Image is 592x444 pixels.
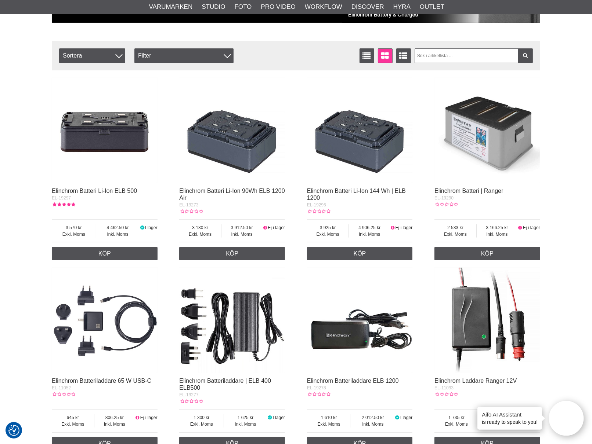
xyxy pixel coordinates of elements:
span: EL-19273 [179,202,198,208]
span: 3 912.50 [221,224,263,231]
span: Ej i lager [140,415,158,420]
span: I lager [273,415,285,420]
i: Ej i lager [262,225,268,230]
span: 1 300 [179,414,224,421]
span: 3 570 [52,224,96,231]
a: Elinchrom Laddare Ranger 12V [434,378,517,384]
span: 3 130 [179,224,221,231]
span: 2 012.50 [351,414,394,421]
span: EL-11052 [52,385,71,390]
i: I lager [139,225,145,230]
span: 2 533 [434,224,476,231]
a: Filtrera [518,48,533,63]
span: 3 925 [307,224,349,231]
a: Studio [202,2,225,12]
span: EL-19297 [52,195,71,201]
span: 4 906.25 [349,224,390,231]
i: I lager [394,415,400,420]
span: Ej i lager [396,225,413,230]
span: EL-19277 [179,392,198,397]
span: Exkl. Moms [434,231,476,238]
a: Foto [234,2,252,12]
i: I lager [267,415,273,420]
div: Kundbetyg: 0 [52,391,75,398]
a: Fönstervisning [378,48,393,63]
img: Elinchrom Batteri Li-Ion 144 Wh | ELB 1200 [307,78,413,183]
img: Elinchrom Batteriladdare ELB 1200 [307,268,413,373]
span: Ej i lager [523,225,540,230]
input: Sök i artikellista ... [415,48,533,63]
span: Exkl. Moms [434,421,479,428]
span: Exkl. Moms [179,231,221,238]
span: Inkl. Moms [349,231,390,238]
span: 806.25 [94,414,135,421]
a: Elinchrom Batteri Li-Ion 90Wh ELB 1200 Air [179,188,285,201]
i: Ej i lager [135,415,140,420]
div: Kundbetyg: 0 [307,208,331,215]
div: Kundbetyg: 0 [434,201,458,208]
i: Ej i lager [517,225,523,230]
a: Elinchrom Batteriladdare ELB 1200 [307,378,399,384]
div: Kundbetyg: 0 [307,391,331,398]
h4: Aifo AI Assistant [482,411,538,418]
a: Listvisning [360,48,374,63]
div: Kundbetyg: 0 [179,398,203,405]
a: Elinchrom Batteri Li-Ion 144 Wh | ELB 1200 [307,188,406,201]
a: Varumärken [149,2,193,12]
span: 1 610 [307,414,351,421]
img: Elinchrom Batteri | Ranger [434,78,540,183]
span: EL-19290 [434,195,454,201]
img: Elinchrom Batteriladdare 65 W USB-C [52,268,158,373]
span: 645 [52,414,94,421]
span: EL-19278 [307,385,326,390]
span: Exkl. Moms [307,231,349,238]
div: Filter [134,48,234,63]
span: I lager [145,225,157,230]
div: Kundbetyg: 0 [434,391,458,398]
a: Discover [351,2,384,12]
span: 1 735 [434,414,479,421]
span: 1 625 [224,414,267,421]
span: Inkl. Moms [96,231,140,238]
div: Kundbetyg: 0 [179,208,203,215]
span: 3 166.25 [477,224,518,231]
span: EL-19296 [307,202,326,208]
a: Elinchrom Batteriladdare | ELB 400 ELB500 [179,378,271,391]
a: Köp [52,247,158,260]
img: Revisit consent button [8,425,19,436]
span: I lager [400,415,412,420]
a: Outlet [420,2,444,12]
span: Sortera [59,48,125,63]
span: Inkl. Moms [351,421,394,428]
span: Exkl. Moms [52,231,96,238]
span: Inkl. Moms [94,421,135,428]
span: Inkl. Moms [221,231,263,238]
img: Elinchrom Batteriladdare | ELB 400 ELB500 [179,268,285,373]
span: Inkl. Moms [477,231,518,238]
span: Exkl. Moms [179,421,224,428]
span: EL-11093 [434,385,454,390]
button: Samtyckesinställningar [8,424,19,437]
div: is ready to speak to you! [477,407,542,430]
span: Exkl. Moms [52,421,94,428]
a: Utökad listvisning [396,48,411,63]
span: Inkl. Moms [224,421,267,428]
i: Ej i lager [390,225,396,230]
a: Workflow [305,2,342,12]
div: Kundbetyg: 5.00 [52,201,75,208]
a: Elinchrom Batteriladdare 65 W USB-C [52,378,151,384]
a: Pro Video [261,2,295,12]
a: Köp [434,247,540,260]
img: Elinchrom Batteri Li-Ion 90Wh ELB 1200 Air [179,78,285,183]
span: Ej i lager [268,225,285,230]
img: Elinchrom Batteri Li-Ion ELB 500 [52,78,158,183]
span: Exkl. Moms [307,421,351,428]
a: Köp [307,247,413,260]
img: Elinchrom Laddare Ranger 12V [434,268,540,373]
a: Elinchrom Batteri Li-Ion ELB 500 [52,188,137,194]
a: Hyra [393,2,411,12]
a: Elinchrom Batteri | Ranger [434,188,503,194]
span: 4 462.50 [96,224,140,231]
a: Köp [179,247,285,260]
